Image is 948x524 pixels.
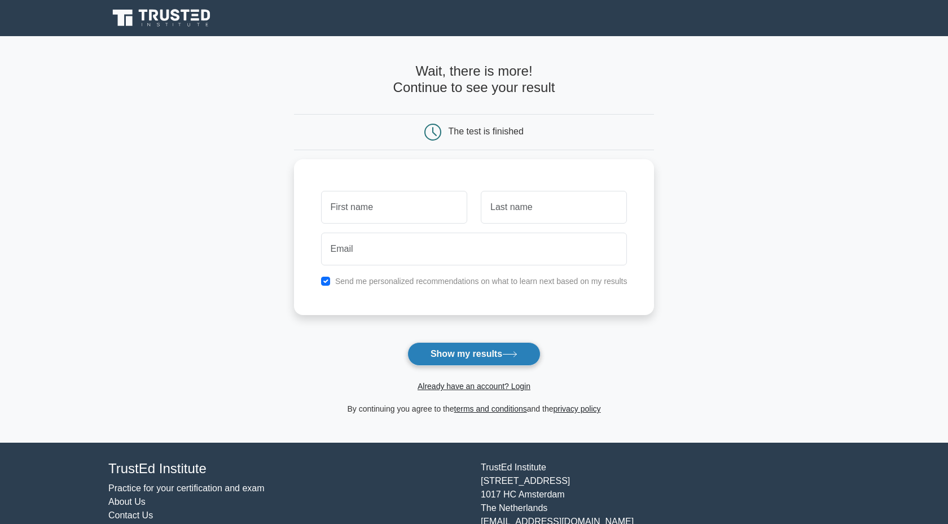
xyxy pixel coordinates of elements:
input: Email [321,233,627,265]
a: Contact Us [108,510,153,520]
input: First name [321,191,467,224]
a: Practice for your certification and exam [108,483,265,493]
button: Show my results [407,342,541,366]
h4: Wait, there is more! Continue to see your result [294,63,655,96]
a: About Us [108,497,146,506]
a: Already have an account? Login [418,382,530,391]
a: terms and conditions [454,404,527,413]
label: Send me personalized recommendations on what to learn next based on my results [335,277,627,286]
div: By continuing you agree to the and the [287,402,661,416]
a: privacy policy [554,404,601,413]
input: Last name [481,191,627,224]
div: The test is finished [449,126,524,136]
h4: TrustEd Institute [108,461,467,477]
